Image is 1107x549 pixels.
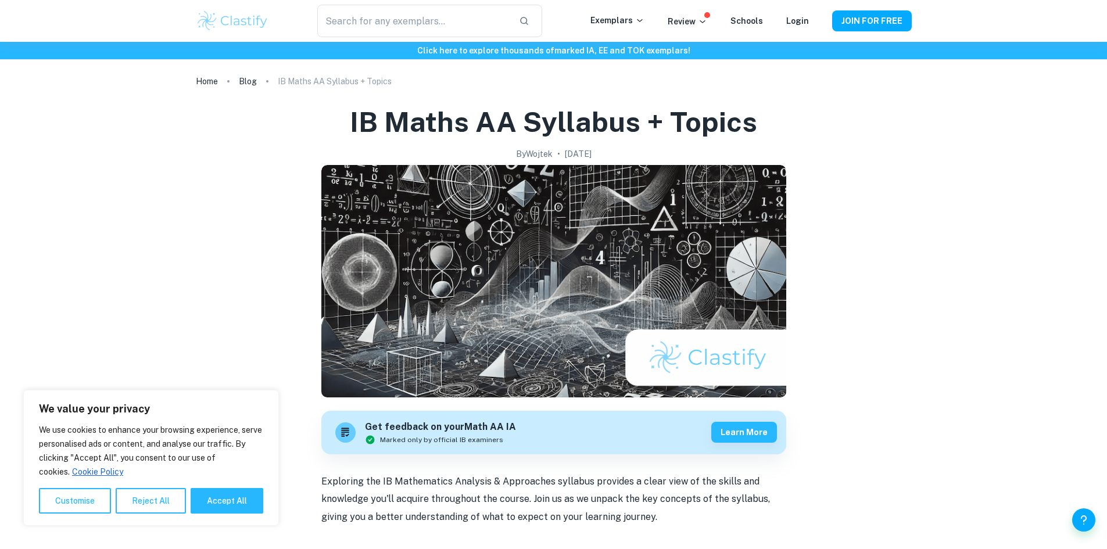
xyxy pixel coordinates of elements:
p: • [557,148,560,160]
input: Search for any exemplars... [317,5,509,37]
button: Learn more [711,422,777,443]
button: Customise [39,488,111,514]
h2: [DATE] [565,148,592,160]
h2: By Wojtek [516,148,553,160]
button: JOIN FOR FREE [832,10,912,31]
p: We value your privacy [39,402,263,416]
a: Home [196,73,218,89]
img: Clastify logo [196,9,270,33]
p: Exemplars [590,14,644,27]
a: Blog [239,73,257,89]
h6: Click here to explore thousands of marked IA, EE and TOK exemplars ! [2,44,1105,57]
h1: IB Maths AA Syllabus + Topics [350,103,757,141]
span: Marked only by official IB examiners [380,435,503,445]
img: IB Maths AA Syllabus + Topics cover image [321,165,786,397]
a: Cookie Policy [71,467,124,477]
a: Login [786,16,809,26]
a: Schools [730,16,763,26]
button: Accept All [191,488,263,514]
p: Exploring the IB Mathematics Analysis & Approaches syllabus provides a clear view of the skills a... [321,473,786,526]
h6: Get feedback on your Math AA IA [365,420,516,435]
div: We value your privacy [23,390,279,526]
p: We use cookies to enhance your browsing experience, serve personalised ads or content, and analys... [39,423,263,479]
p: IB Maths AA Syllabus + Topics [278,75,392,88]
button: Reject All [116,488,186,514]
a: Get feedback on yourMath AA IAMarked only by official IB examinersLearn more [321,411,786,454]
button: Help and Feedback [1072,508,1095,532]
p: Review [668,15,707,28]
